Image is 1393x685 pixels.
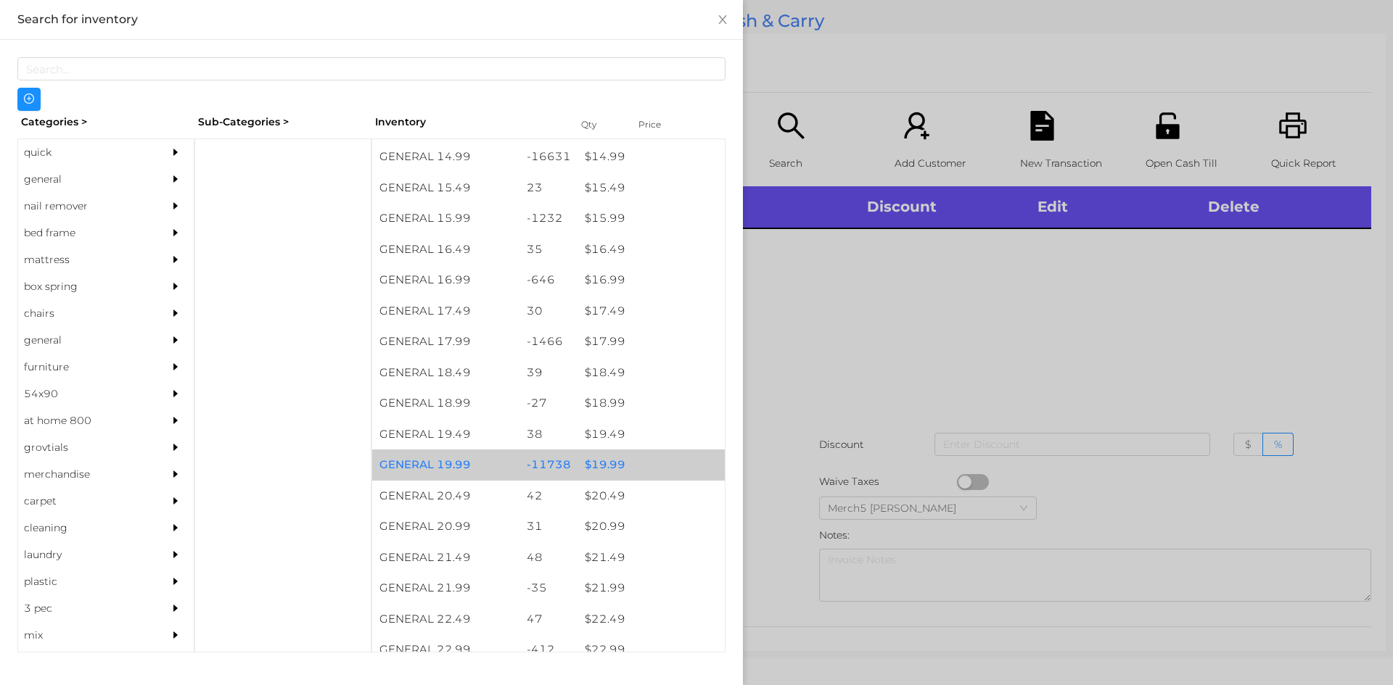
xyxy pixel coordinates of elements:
[578,388,725,419] div: $ 18.99
[170,603,181,613] i: icon: caret-right
[170,147,181,157] i: icon: caret-right
[372,173,519,204] div: GENERAL 15.49
[18,193,150,220] div: nail remover
[372,419,519,450] div: GENERAL 19.49
[519,481,578,512] div: 42
[18,300,150,327] div: chairs
[372,326,519,357] div: GENERAL 17.99
[170,174,181,184] i: icon: caret-right
[18,381,150,407] div: 54x90
[170,630,181,640] i: icon: caret-right
[170,549,181,560] i: icon: caret-right
[372,573,519,604] div: GENERAL 21.99
[519,265,578,296] div: -646
[519,449,578,481] div: -11738
[18,273,150,300] div: box spring
[18,139,150,166] div: quick
[170,576,181,586] i: icon: caret-right
[170,496,181,506] i: icon: caret-right
[18,327,150,354] div: general
[17,111,194,133] div: Categories >
[578,296,725,327] div: $ 17.49
[578,573,725,604] div: $ 21.99
[170,281,181,291] i: icon: caret-right
[18,649,150,676] div: appliances
[578,419,725,450] div: $ 19.49
[578,449,725,481] div: $ 19.99
[18,461,150,488] div: merchandise
[18,166,150,193] div: general
[519,542,578,573] div: 48
[194,111,371,133] div: Sub-Categories >
[519,326,578,357] div: -1466
[578,634,725,665] div: $ 22.99
[18,354,150,381] div: furniture
[519,357,578,389] div: 39
[372,542,519,573] div: GENERAL 21.49
[170,469,181,479] i: icon: caret-right
[519,511,578,542] div: 31
[170,308,181,318] i: icon: caret-right
[372,203,519,234] div: GENERAL 15.99
[18,434,150,461] div: grovtials
[372,449,519,481] div: GENERAL 19.99
[18,595,150,622] div: 3 pec
[170,335,181,345] i: icon: caret-right
[519,203,578,234] div: -1232
[519,234,578,265] div: 35
[170,442,181,452] i: icon: caret-right
[375,115,563,130] div: Inventory
[578,265,725,296] div: $ 16.99
[372,296,519,327] div: GENERAL 17.49
[372,481,519,512] div: GENERAL 20.49
[372,511,519,542] div: GENERAL 20.99
[578,203,725,234] div: $ 15.99
[18,622,150,649] div: mix
[519,634,578,665] div: -412
[578,511,725,542] div: $ 20.99
[717,14,728,25] i: icon: close
[170,523,181,533] i: icon: caret-right
[170,228,181,238] i: icon: caret-right
[372,265,519,296] div: GENERAL 16.99
[519,141,578,173] div: -16631
[519,604,578,635] div: 47
[635,115,693,135] div: Price
[578,173,725,204] div: $ 15.49
[17,12,726,28] div: Search for inventory
[18,220,150,246] div: bed frame
[578,481,725,512] div: $ 20.49
[372,357,519,389] div: GENERAL 18.49
[18,488,150,515] div: carpet
[519,419,578,450] div: 38
[18,541,150,568] div: laundry
[372,604,519,635] div: GENERAL 22.49
[578,141,725,173] div: $ 14.99
[372,634,519,665] div: GENERAL 22.99
[170,362,181,372] i: icon: caret-right
[17,88,41,111] button: icon: plus-circle
[519,573,578,604] div: -35
[519,388,578,419] div: -27
[372,388,519,419] div: GENERAL 18.99
[578,357,725,389] div: $ 18.49
[18,515,150,541] div: cleaning
[578,115,621,135] div: Qty
[17,57,726,80] input: Search...
[372,234,519,265] div: GENERAL 16.49
[170,254,181,265] i: icon: caret-right
[578,542,725,573] div: $ 21.49
[18,407,150,434] div: at home 800
[170,389,181,399] i: icon: caret-right
[372,141,519,173] div: GENERAL 14.99
[578,234,725,265] div: $ 16.49
[18,246,150,273] div: mattress
[18,568,150,595] div: plastic
[170,415,181,425] i: icon: caret-right
[170,201,181,211] i: icon: caret-right
[578,326,725,357] div: $ 17.99
[519,173,578,204] div: 23
[578,604,725,635] div: $ 22.49
[519,296,578,327] div: 30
